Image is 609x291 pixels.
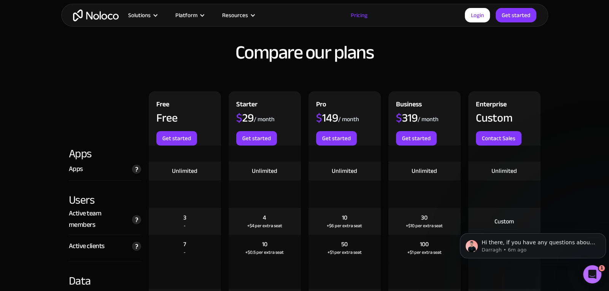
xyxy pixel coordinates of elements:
[457,217,609,270] iframe: Intercom notifications message
[236,131,277,145] a: Get started
[316,112,338,123] div: 149
[491,167,517,175] div: Unlimited
[175,10,197,20] div: Platform
[327,222,362,229] div: +$6 per extra seat
[156,112,178,123] div: Free
[396,131,437,145] a: Get started
[128,10,151,20] div: Solutions
[396,112,418,123] div: 319
[328,248,362,256] div: +$1 per extra seat
[583,265,601,283] iframe: Intercom live chat
[73,9,119,21] a: home
[476,112,513,123] div: Custom
[69,42,541,63] h2: Compare our plans
[396,99,422,112] div: Business
[476,99,507,112] div: Enterprise
[252,167,277,175] div: Unlimited
[412,167,437,175] div: Unlimited
[396,107,402,128] span: $
[420,240,429,248] div: 100
[254,115,275,123] div: / month
[213,10,263,20] div: Resources
[69,261,141,289] div: Data
[263,214,266,222] div: 4
[247,222,282,229] div: +$4 per extra seat
[338,115,359,123] div: / month
[341,10,377,20] a: Pricing
[119,10,166,20] div: Solutions
[496,8,536,22] a: Get started
[69,145,141,161] div: Apps
[156,99,169,112] div: Free
[421,214,428,222] div: 30
[69,240,105,252] div: Active clients
[245,248,284,256] div: +$0.5 per extra seat
[332,167,357,175] div: Unlimited
[316,107,322,128] span: $
[342,214,347,222] div: 10
[183,214,186,222] div: 3
[406,222,443,229] div: +$10 per extra seat
[156,131,197,145] a: Get started
[184,248,186,256] div: -
[465,8,490,22] a: Login
[407,248,442,256] div: +$1 per extra seat
[166,10,213,20] div: Platform
[69,208,128,231] div: Active team members
[262,240,267,248] div: 10
[236,112,254,123] div: 29
[183,240,186,248] div: 7
[418,115,439,123] div: / month
[69,180,141,208] div: Users
[599,265,605,271] span: 1
[172,167,197,175] div: Unlimited
[222,10,248,20] div: Resources
[69,163,83,175] div: Apps
[236,99,258,112] div: Starter
[341,240,348,248] div: 50
[236,107,242,128] span: $
[184,222,186,229] div: -
[476,131,522,145] a: Contact Sales
[316,99,326,112] div: Pro
[316,131,357,145] a: Get started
